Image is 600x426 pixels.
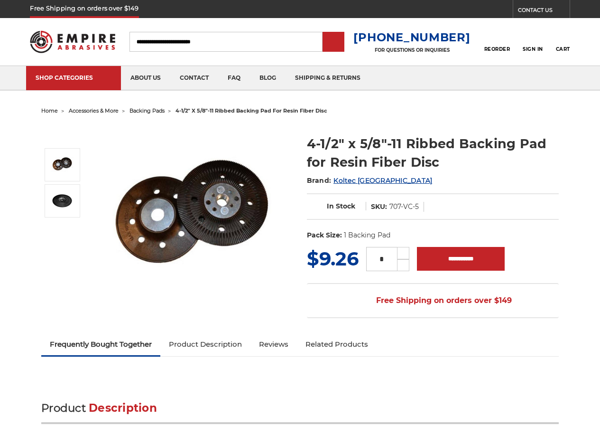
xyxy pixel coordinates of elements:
[389,202,419,212] dd: 707-VC-5
[556,46,570,52] span: Cart
[307,247,359,270] span: $9.26
[556,31,570,52] a: Cart
[353,30,470,44] a: [PHONE_NUMBER]
[484,31,510,52] a: Reorder
[250,66,286,90] a: blog
[286,66,370,90] a: shipping & returns
[297,334,377,355] a: Related Products
[371,202,387,212] dt: SKU:
[160,334,250,355] a: Product Description
[41,107,58,114] a: home
[344,230,390,240] dd: 1 Backing Pad
[307,230,342,240] dt: Pack Size:
[89,401,157,415] span: Description
[175,107,327,114] span: 4-1/2" x 5/8"-11 ribbed backing pad for resin fiber disc
[41,334,160,355] a: Frequently Bought Together
[250,334,297,355] a: Reviews
[121,66,170,90] a: about us
[170,66,218,90] a: contact
[484,46,510,52] span: Reorder
[129,107,165,114] a: backing pads
[353,47,470,53] p: FOR QUESTIONS OR INQUIRIES
[30,25,115,58] img: Empire Abrasives
[69,107,119,114] a: accessories & more
[101,124,290,314] img: 4.5 inch ribbed thermo plastic resin fiber disc backing pad
[51,194,74,208] img: 4-1/2 inch ribbed back up pad for fibre discs
[353,291,512,310] span: Free Shipping on orders over $149
[327,202,355,210] span: In Stock
[523,46,543,52] span: Sign In
[518,5,570,18] a: CONTACT US
[51,153,74,177] img: 4.5 inch ribbed thermo plastic resin fiber disc backing pad
[324,33,343,52] input: Submit
[41,401,86,415] span: Product
[307,134,559,171] h1: 4-1/2" x 5/8"-11 Ribbed Backing Pad for Resin Fiber Disc
[307,176,332,185] span: Brand:
[36,74,111,81] div: SHOP CATEGORIES
[218,66,250,90] a: faq
[333,176,432,185] a: Koltec [GEOGRAPHIC_DATA]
